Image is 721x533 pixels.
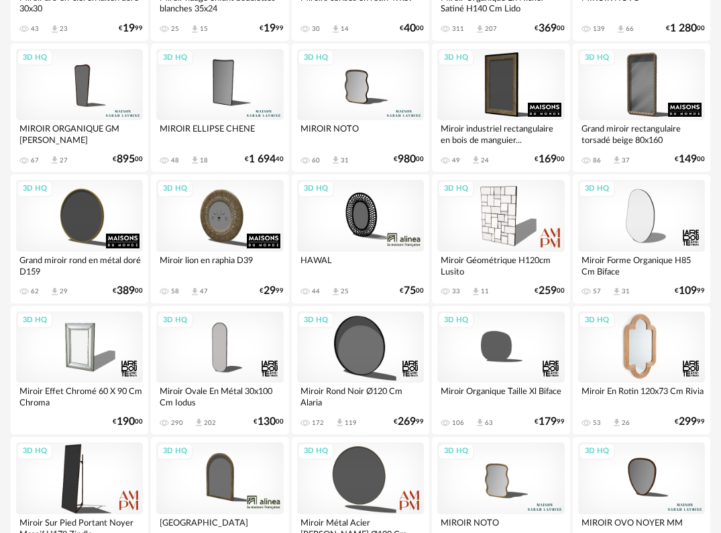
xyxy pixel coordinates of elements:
[539,287,557,295] span: 259
[298,181,334,197] div: 3D HQ
[438,443,474,460] div: 3D HQ
[119,24,143,33] div: € 99
[535,418,565,426] div: € 99
[341,156,349,164] div: 31
[485,25,497,33] div: 207
[438,181,474,197] div: 3D HQ
[123,24,135,33] span: 19
[190,287,200,297] span: Download icon
[432,44,569,173] a: 3D HQ Miroir industriel rectangulaire en bois de manguier... 49 Download icon 24 €16900
[675,155,705,164] div: € 00
[578,252,705,279] div: Miroir Forme Organique H85 Cm Biface
[117,155,135,164] span: 895
[312,287,320,295] div: 44
[573,306,710,435] a: 3D HQ Miroir En Rotin 120x73 Cm Rivia 53 Download icon 26 €29999
[297,252,424,279] div: HAWAL
[666,24,705,33] div: € 00
[190,155,200,165] span: Download icon
[404,24,416,33] span: 40
[616,24,626,34] span: Download icon
[171,419,183,427] div: 290
[398,155,416,164] span: 980
[573,175,710,303] a: 3D HQ Miroir Forme Organique H85 Cm Biface 57 Download icon 31 €10999
[260,24,284,33] div: € 99
[675,287,705,295] div: € 99
[60,156,68,164] div: 27
[579,312,615,329] div: 3D HQ
[151,175,288,303] a: 3D HQ Miroir lion en raphia D39 58 Download icon 47 €2999
[400,24,424,33] div: € 00
[573,44,710,173] a: 3D HQ Grand miroir rectangulaire torsadé beige 80x160 86 Download icon 37 €14900
[31,287,39,295] div: 62
[475,418,485,428] span: Download icon
[292,175,429,303] a: 3D HQ HAWAL 44 Download icon 25 €7500
[50,24,60,34] span: Download icon
[593,419,601,427] div: 53
[260,287,284,295] div: € 99
[670,24,697,33] span: 1 280
[113,418,143,426] div: € 00
[249,155,276,164] span: 1 694
[312,419,324,427] div: 172
[31,25,39,33] div: 43
[437,252,564,279] div: Miroir Géométrique H120cm Lusito
[622,419,630,427] div: 26
[50,287,60,297] span: Download icon
[679,418,697,426] span: 299
[398,418,416,426] span: 269
[157,312,193,329] div: 3D HQ
[579,50,615,66] div: 3D HQ
[151,306,288,435] a: 3D HQ Miroir Ovale En Métal 30x100 Cm Iodus 290 Download icon 202 €13000
[200,25,208,33] div: 15
[622,287,630,295] div: 31
[471,287,481,297] span: Download icon
[335,418,345,428] span: Download icon
[579,443,615,460] div: 3D HQ
[298,443,334,460] div: 3D HQ
[481,287,489,295] div: 11
[432,175,569,303] a: 3D HQ Miroir Géométrique H120cm Lusito 33 Download icon 11 €25900
[156,383,283,409] div: Miroir Ovale En Métal 30x100 Cm Iodus
[298,50,334,66] div: 3D HQ
[593,156,601,164] div: 86
[194,418,204,428] span: Download icon
[157,443,193,460] div: 3D HQ
[578,120,705,147] div: Grand miroir rectangulaire torsadé beige 80x160
[452,25,464,33] div: 311
[11,306,148,435] a: 3D HQ Miroir Effet Chromé 60 X 90 Cm Chroma €19000
[331,287,341,297] span: Download icon
[151,44,288,173] a: 3D HQ MIROIR ELLIPSE CHENE 48 Download icon 18 €1 69440
[612,155,622,165] span: Download icon
[626,25,634,33] div: 66
[612,287,622,297] span: Download icon
[113,155,143,164] div: € 00
[292,44,429,173] a: 3D HQ MIROIR NOTO 60 Download icon 31 €98000
[16,252,143,279] div: Grand miroir rond en métal doré D159
[171,287,179,295] div: 58
[432,306,569,435] a: 3D HQ Miroir Organique Taille Xl Biface 106 Download icon 63 €17999
[264,24,276,33] span: 19
[11,175,148,303] a: 3D HQ Grand miroir rond en métal doré D159 62 Download icon 29 €38900
[17,181,53,197] div: 3D HQ
[679,155,697,164] span: 149
[157,50,193,66] div: 3D HQ
[60,287,68,295] div: 29
[485,419,493,427] div: 63
[535,24,565,33] div: € 00
[579,181,615,197] div: 3D HQ
[394,418,424,426] div: € 99
[438,312,474,329] div: 3D HQ
[437,120,564,147] div: Miroir industriel rectangulaire en bois de manguier...
[200,287,208,295] div: 47
[341,287,349,295] div: 25
[117,418,135,426] span: 190
[539,155,557,164] span: 169
[204,419,216,427] div: 202
[113,287,143,295] div: € 00
[258,418,276,426] span: 130
[50,155,60,165] span: Download icon
[156,120,283,147] div: MIROIR ELLIPSE CHENE
[539,418,557,426] span: 179
[675,418,705,426] div: € 99
[157,181,193,197] div: 3D HQ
